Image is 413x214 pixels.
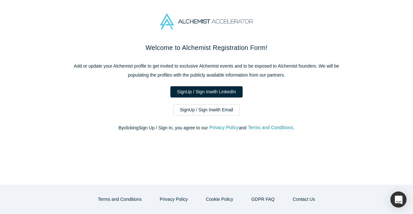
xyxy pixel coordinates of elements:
[173,104,240,116] a: SignUp / Sign Inwith Email
[170,86,243,98] a: SignUp / Sign Inwith LinkedIn
[71,43,342,52] h2: Welcome to Alchemist Registration Form!
[209,124,239,131] button: Privacy Policy
[247,124,293,131] button: Terms and Conditions
[153,194,195,205] button: Privacy Policy
[160,14,253,29] img: Alchemist Accelerator Logo
[71,61,342,79] p: Add or update your Alchemist profile to get invited to exclusive Alchemist events and to be expos...
[199,194,240,205] button: Cookie Policy
[71,125,342,131] p: By clicking Sign Up / Sign In , you agree to our and .
[91,194,148,205] button: Terms and Conditions
[286,194,322,205] button: Contact Us
[245,194,281,205] a: GDPR FAQ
